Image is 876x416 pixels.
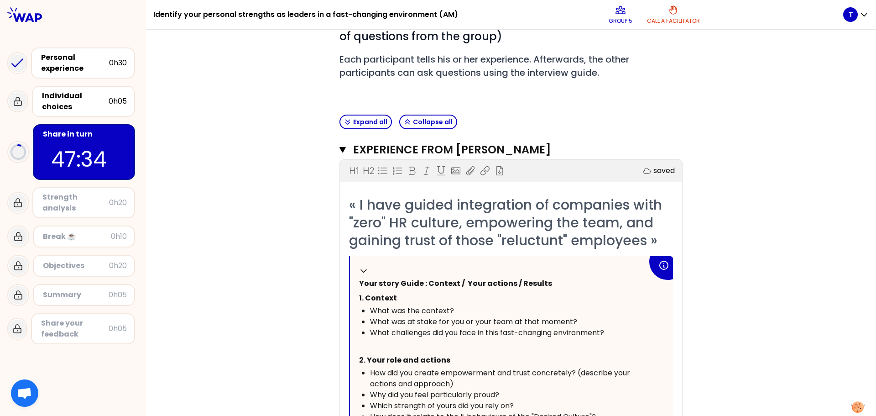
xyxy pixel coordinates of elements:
[370,316,577,327] span: What was at stake for you or your team at that moment?
[43,260,109,271] div: Objectives
[653,165,675,176] p: saved
[359,278,552,289] span: Your story Guide : Context / Your actions / Results
[109,96,127,107] div: 0h05
[109,197,127,208] div: 0h20
[647,17,700,25] p: Call a facilitator
[109,58,127,68] div: 0h30
[41,52,109,74] div: Personal experience
[370,400,514,411] span: Which strength of yours did you rely on?
[43,231,111,242] div: Break ☕️
[353,142,651,157] h3: Experience from [PERSON_NAME]
[349,164,359,177] p: H1
[42,192,109,214] div: Strength analysis
[339,115,392,129] button: Expand all
[643,1,704,28] button: Call a facilitator
[359,293,397,303] span: 1. Context
[370,305,454,316] span: What was the context?
[109,290,127,300] div: 0h05
[370,327,604,338] span: What challenges did you face in this fast-changing environment?
[370,390,499,400] span: Why did you feel particularly proud?
[43,290,109,300] div: Summary
[349,195,666,250] span: « I have guided integration of companies with "zero" HR culture, empowering the team, and gaining...
[849,10,853,19] p: T
[41,318,109,340] div: Share your feedback
[609,17,632,25] p: Group 5
[399,115,457,129] button: Collapse all
[370,368,632,389] span: How did you create empowerment and trust concretely? (describe your actions and approach)
[339,53,631,79] span: Each participant tells his or her experience. Afterwards, the other participants can ask question...
[339,142,683,157] button: Experience from [PERSON_NAME]
[51,143,117,175] p: 47:34
[109,323,127,334] div: 0h05
[111,231,127,242] div: 0h10
[843,7,869,22] button: T
[605,1,636,28] button: Group 5
[43,129,127,140] div: Share in turn
[11,379,38,407] div: Ouvrir le chat
[42,90,109,112] div: Individual choices
[359,355,450,365] span: 2. Your role and actions
[109,260,127,271] div: 0h20
[363,164,374,177] p: H2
